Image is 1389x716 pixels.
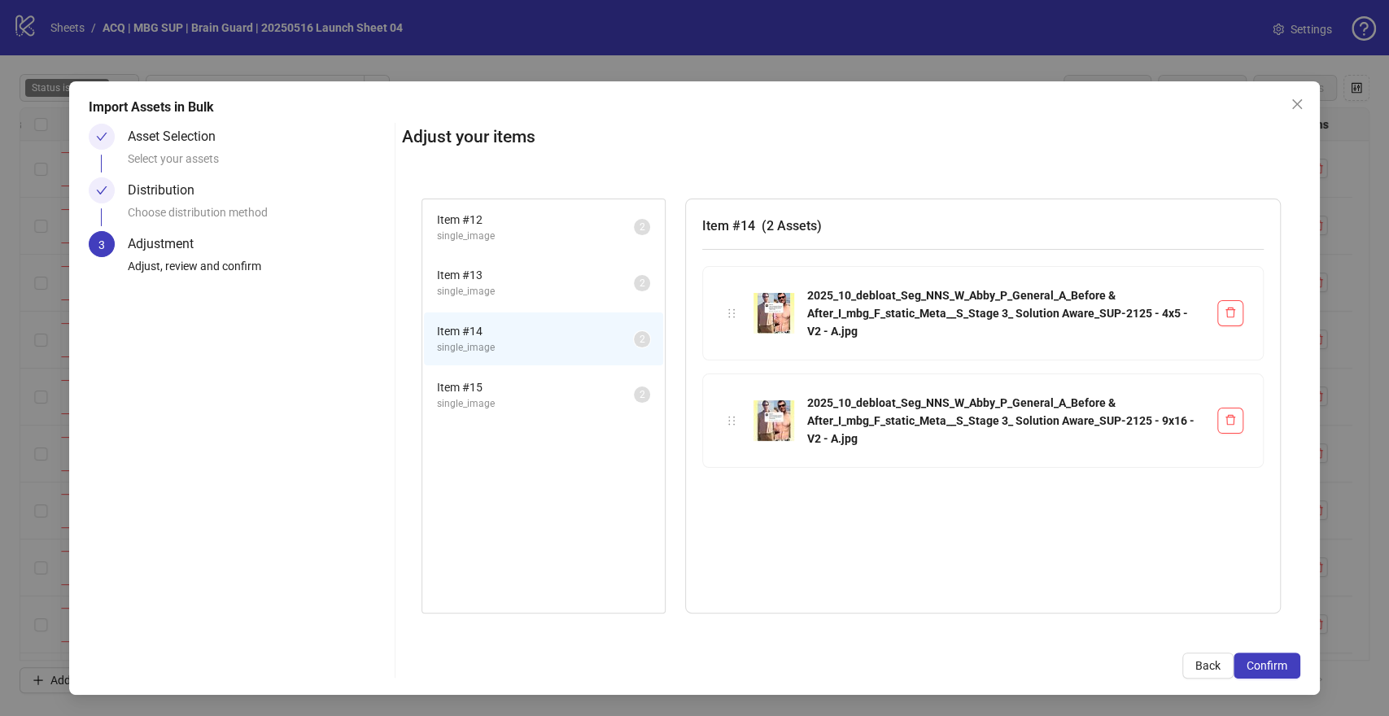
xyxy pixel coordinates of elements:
span: delete [1225,414,1236,426]
button: Confirm [1234,653,1300,679]
h2: Adjust your items [402,124,1299,151]
span: 3 [98,238,105,251]
span: Item # 15 [437,378,634,396]
h3: Item # 14 [702,216,1263,236]
div: holder [723,412,740,430]
span: 2 [640,221,645,233]
div: Distribution [128,177,207,203]
div: 2025_10_debloat_Seg_NNS_W_Abby_P_General_A_Before & After_I_mbg_F_static_Meta__S_Stage 3_ Solutio... [807,286,1203,340]
div: Adjustment [128,231,207,257]
button: Delete [1217,408,1243,434]
span: Item # 14 [437,322,634,340]
button: Back [1182,653,1234,679]
span: 2 [640,334,645,345]
span: 2 [640,389,645,400]
span: single_image [437,340,634,356]
span: single_image [437,284,634,299]
span: Item # 12 [437,211,634,229]
sup: 2 [634,331,650,347]
img: 2025_10_debloat_Seg_NNS_W_Abby_P_General_A_Before & After_I_mbg_F_static_Meta__S_Stage 3_ Solutio... [753,400,794,441]
sup: 2 [634,386,650,403]
button: Delete [1217,300,1243,326]
span: Back [1195,659,1221,672]
button: Close [1284,91,1310,117]
span: delete [1225,307,1236,318]
span: single_image [437,229,634,244]
span: holder [726,415,737,426]
span: single_image [437,396,634,412]
sup: 2 [634,219,650,235]
span: holder [726,308,737,319]
span: Item # 13 [437,266,634,284]
div: holder [723,304,740,322]
img: 2025_10_debloat_Seg_NNS_W_Abby_P_General_A_Before & After_I_mbg_F_static_Meta__S_Stage 3_ Solutio... [753,293,794,334]
div: Select your assets [128,150,388,177]
span: 2 [640,277,645,289]
div: Choose distribution method [128,203,388,231]
div: Adjust, review and confirm [128,257,388,285]
span: Confirm [1247,659,1287,672]
div: 2025_10_debloat_Seg_NNS_W_Abby_P_General_A_Before & After_I_mbg_F_static_Meta__S_Stage 3_ Solutio... [807,394,1203,447]
span: close [1291,98,1304,111]
div: Asset Selection [128,124,229,150]
sup: 2 [634,275,650,291]
div: Import Assets in Bulk [89,98,1299,117]
span: ( 2 Assets ) [762,218,822,234]
span: check [96,185,107,196]
span: check [96,131,107,142]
